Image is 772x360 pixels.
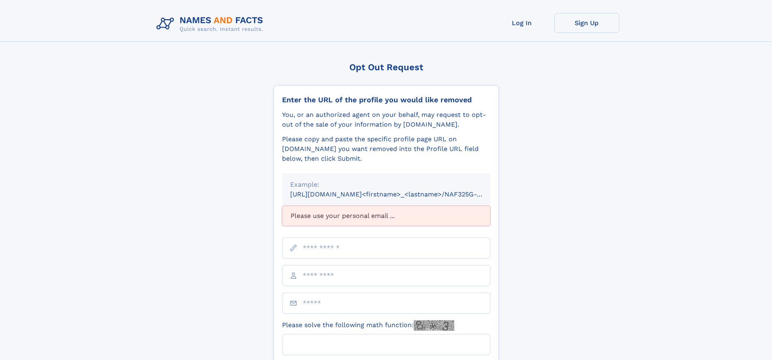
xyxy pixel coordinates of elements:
div: Opt Out Request [274,62,499,72]
a: Log In [490,13,554,33]
img: Logo Names and Facts [153,13,270,35]
a: Sign Up [554,13,619,33]
small: [URL][DOMAIN_NAME]<firstname>_<lastname>/NAF325G-xxxxxxxx [290,190,506,198]
div: Please copy and paste the specific profile page URL on [DOMAIN_NAME] you want removed into the Pr... [282,134,490,164]
div: You, or an authorized agent on your behalf, may request to opt-out of the sale of your informatio... [282,110,490,129]
div: Example: [290,180,482,190]
label: Please solve the following math function: [282,320,454,331]
div: Please use your personal email ... [282,206,490,226]
div: Enter the URL of the profile you would like removed [282,95,490,104]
